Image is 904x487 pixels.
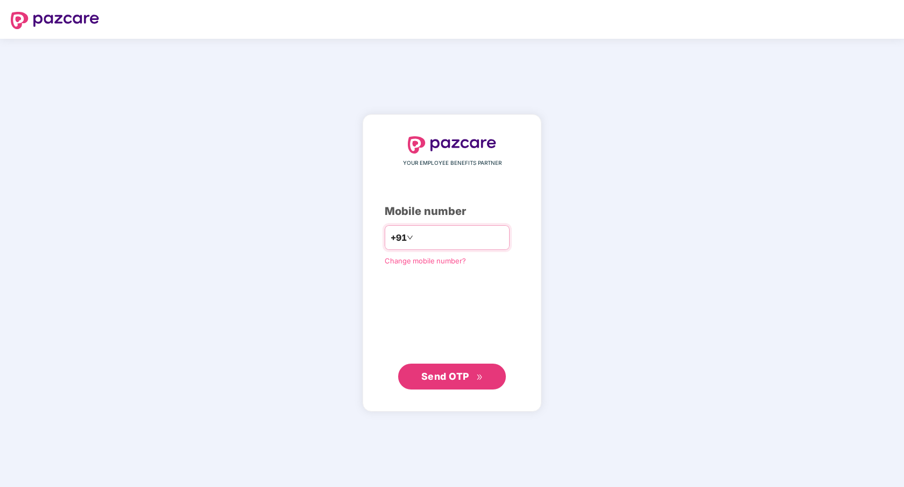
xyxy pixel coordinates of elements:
span: double-right [476,374,483,381]
a: Change mobile number? [385,256,466,265]
span: +91 [391,231,407,245]
span: YOUR EMPLOYEE BENEFITS PARTNER [403,159,502,168]
img: logo [11,12,99,29]
div: Mobile number [385,203,519,220]
span: Send OTP [421,371,469,382]
button: Send OTPdouble-right [398,364,506,389]
img: logo [408,136,496,154]
span: down [407,234,413,241]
